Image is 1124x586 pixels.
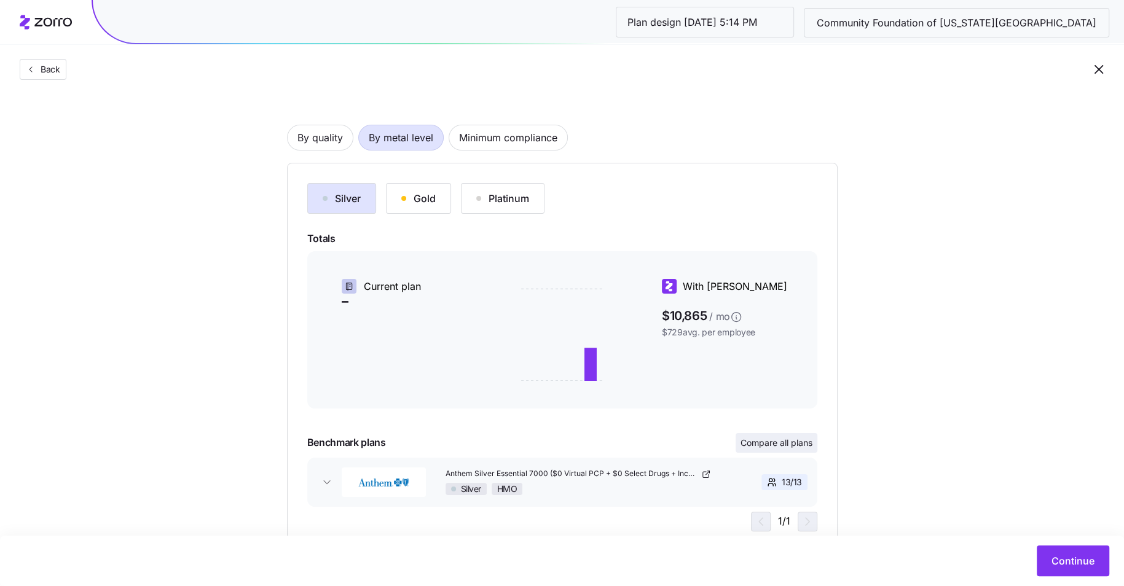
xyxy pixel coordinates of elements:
div: Gold [401,191,436,206]
span: HMO [497,483,517,494]
button: By quality [287,125,353,150]
div: 1 / 1 [751,512,817,531]
a: Anthem Silver Essential 7000 ($0 Virtual PCP + $0 Select Drugs + Incentives) [446,469,711,479]
span: Back [36,63,60,76]
span: Compare all plans [741,437,812,449]
button: Silver [307,183,376,214]
span: Continue [1051,553,1095,568]
span: Community Foundation of [US_STATE][GEOGRAPHIC_DATA] [807,15,1106,31]
img: Anthem [342,467,426,497]
span: Minimum compliance [459,125,557,150]
button: Gold [386,183,451,214]
div: Current plan [342,279,478,294]
span: $10,865 [662,304,798,324]
span: Anthem Silver Essential 7000 ($0 Virtual PCP + $0 Select Drugs + Incentives) [446,469,699,479]
span: By quality [297,125,343,150]
button: Compare all plans [736,433,817,453]
span: Benchmark plans [307,435,386,450]
span: – [342,294,478,308]
button: Continue [1037,545,1109,576]
span: Totals [307,231,817,246]
span: $729 avg. per employee [662,326,798,338]
span: / mo [709,309,730,324]
span: 13 / 13 [782,476,802,488]
span: By metal level [369,125,433,150]
div: With [PERSON_NAME] [662,279,798,294]
button: Back [20,59,66,80]
button: By metal level [358,125,444,150]
button: Minimum compliance [449,125,568,150]
button: Platinum [461,183,544,214]
button: AnthemAnthem Silver Essential 7000 ($0 Virtual PCP + $0 Select Drugs + Incentives)SilverHMO13/13 [307,458,817,507]
div: Platinum [476,191,529,206]
div: Silver [323,191,361,206]
span: Silver [461,483,481,494]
